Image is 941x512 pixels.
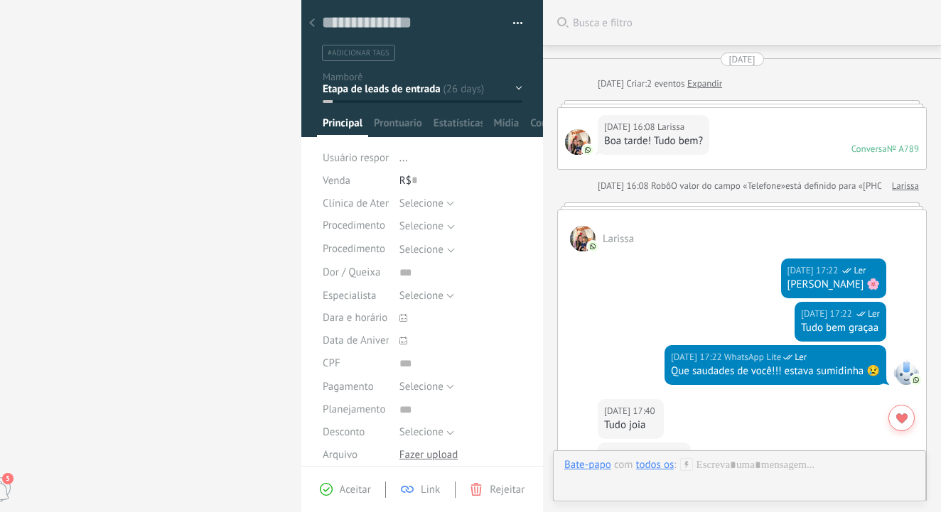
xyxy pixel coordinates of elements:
span: O valor do campo «Telefone» [671,179,785,193]
div: [DATE] 16:08 [604,120,657,134]
div: Selecione [399,221,443,232]
div: Clínica de Atendimento [323,192,389,214]
div: Dor / Queixa [323,261,389,284]
button: Selecione [399,421,454,444]
div: Conversa [851,143,887,155]
span: Rejeitar [490,483,525,496]
img: com.amocrm.amocrmwa.svg [583,145,593,155]
div: [PERSON_NAME] 🌸 [787,278,880,292]
div: Selecione [399,244,443,255]
div: № A789 [887,143,919,155]
div: Dara e horário [323,307,389,329]
span: Especialista [323,290,376,301]
div: CPF [323,352,389,375]
span: Ler [854,263,866,278]
div: [DATE] 17:22 [801,307,854,321]
span: CPF [323,358,340,369]
span: Dara e horário [323,312,387,323]
span: Ler [868,307,880,321]
span: Data de Aniversário [323,335,412,346]
img: com.amocrm.amocrmwa.svg [588,241,598,251]
div: Procedimento Fechado [323,238,389,261]
div: Usuário responsável [323,146,389,169]
span: WhatsApp Lite [893,359,919,385]
div: Boa tarde! Tudo bem? [604,134,703,148]
div: Planejamento [323,398,389,421]
span: Usuário responsável [323,151,414,165]
span: Estatísticas [434,116,483,137]
span: com [614,458,633,472]
button: Selecione [399,375,454,398]
span: Selecione [399,425,443,439]
span: Prontuario [374,116,422,137]
span: 5 [2,473,14,484]
div: Procedimento Interesse [323,214,389,237]
div: [DATE] 17:22 [787,263,841,278]
span: Procedimento Interesse [323,220,429,231]
div: [DATE] 17:22 [671,350,724,364]
div: Desconto [323,421,389,444]
div: Arquivo [323,443,389,466]
a: Expandir [687,77,722,91]
span: Desconto [323,427,365,437]
span: Larissa [570,226,596,251]
span: WhatsApp Lite [724,350,781,364]
img: com.amocrm.amocrmwa.svg [911,375,921,385]
span: Selecione [399,197,443,210]
div: Que saudades de você!!! estava sumidinha 😢 [671,364,880,378]
span: Ler [795,350,807,364]
span: Dor / Queixa [323,267,380,278]
div: Venda [323,169,389,192]
div: R$ [399,169,522,192]
div: todos os [636,458,674,471]
span: Venda [323,174,350,187]
span: Larissa [657,447,684,462]
a: Larissa [892,179,919,193]
span: ... [399,151,408,165]
div: [DATE] [729,53,756,66]
span: Link [421,483,440,496]
div: Pagamento [323,375,389,398]
div: Data de Aniversário [323,329,389,352]
span: Robô [651,180,671,192]
span: Larissa [565,129,591,155]
button: Selecione [399,192,454,214]
div: Tudo joia [604,418,657,432]
span: 2 eventos [647,77,684,91]
div: [DATE] 17:40 [604,447,657,462]
span: Configurações [530,116,579,137]
div: [DATE] 16:08 [598,179,651,193]
div: Especialista [323,284,389,307]
span: está definido para «[PHONE_NUMBER]» [785,179,941,193]
span: #adicionar tags [328,48,389,58]
span: Principal [323,116,362,137]
span: Larissa [603,232,634,246]
button: Selecione [399,284,454,307]
span: Selecione [399,380,443,393]
div: Criar: [598,77,722,91]
span: Aceitar [340,483,371,496]
div: Tudo bem graçaa [801,321,880,335]
span: Larissa [657,120,684,134]
span: Arquivo [323,450,357,460]
div: [DATE] [598,77,626,91]
span: : [674,458,676,472]
span: Selecione [399,289,443,303]
span: Clínica de Atendimento [323,198,429,209]
span: Mídia [494,116,520,137]
span: Pagamento [323,381,374,392]
div: [DATE] 17:40 [604,404,657,418]
span: Procedimento Fechado [323,244,426,254]
span: Planejamento [323,404,385,415]
span: Busca e filtro [573,16,927,30]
